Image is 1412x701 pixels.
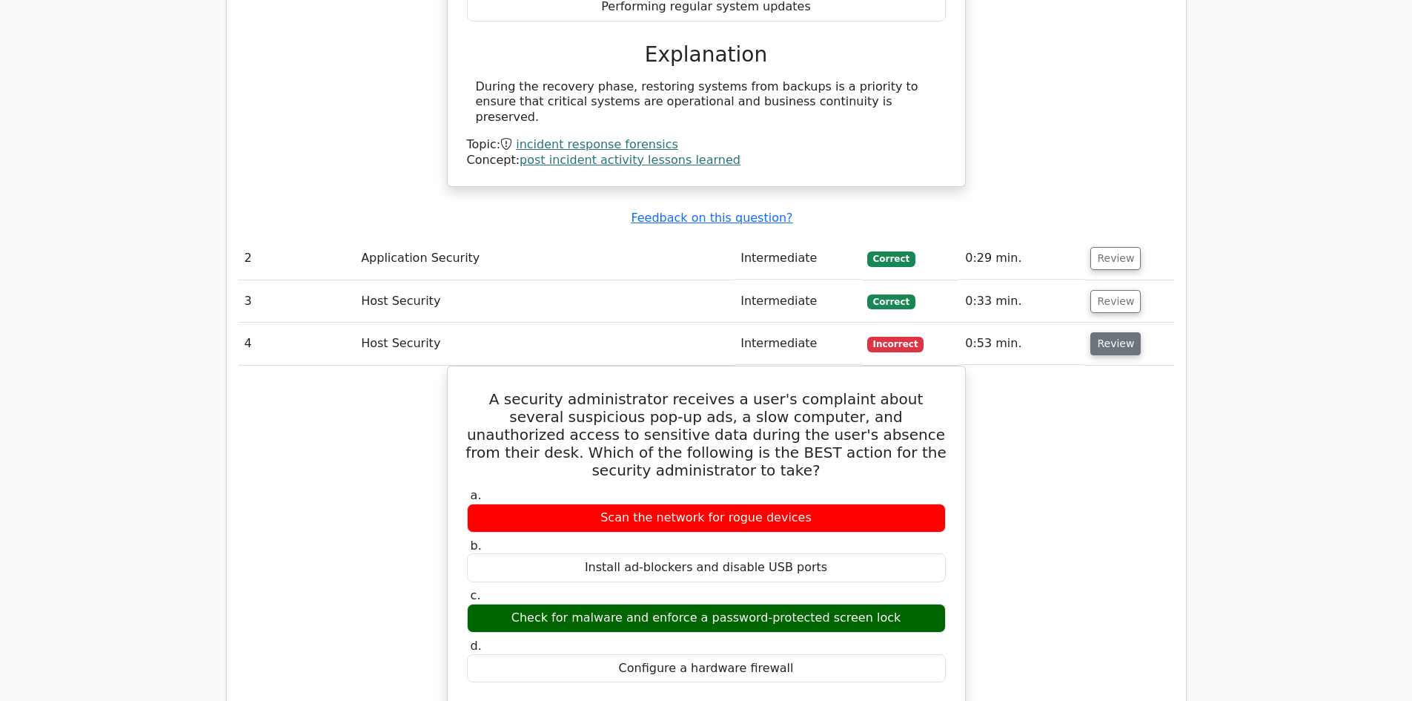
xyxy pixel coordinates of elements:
div: Check for malware and enforce a password-protected screen lock [467,604,946,633]
div: Topic: [467,137,946,153]
span: Correct [867,294,915,309]
div: During the recovery phase, restoring systems from backups is a priority to ensure that critical s... [476,79,937,125]
a: Feedback on this question? [631,211,792,225]
td: 0:53 min. [959,323,1084,365]
td: Application Security [355,237,735,280]
td: Intermediate [735,237,861,280]
h5: A security administrator receives a user's complaint about several suspicious pop-up ads, a slow ... [465,390,947,479]
td: Host Security [355,280,735,323]
button: Review [1090,290,1141,313]
td: 3 [239,280,356,323]
button: Review [1090,332,1141,355]
td: Host Security [355,323,735,365]
td: Intermediate [735,280,861,323]
td: 0:29 min. [959,237,1084,280]
h3: Explanation [476,42,937,68]
span: d. [471,639,482,653]
a: post incident activity lessons learned [520,153,740,167]
span: Incorrect [867,337,924,352]
td: 2 [239,237,356,280]
td: 4 [239,323,356,365]
span: b. [471,539,482,553]
span: a. [471,488,482,502]
span: c. [471,588,481,602]
button: Review [1090,247,1141,270]
td: Intermediate [735,323,861,365]
div: Scan the network for rogue devices [467,504,946,533]
a: incident response forensics [516,137,678,151]
div: Configure a hardware firewall [467,654,946,683]
span: Correct [867,251,915,266]
div: Install ad-blockers and disable USB ports [467,553,946,582]
div: Concept: [467,153,946,168]
td: 0:33 min. [959,280,1084,323]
